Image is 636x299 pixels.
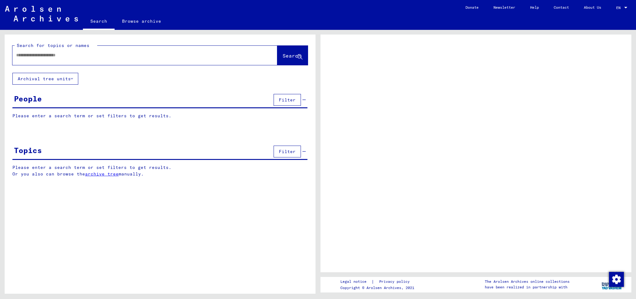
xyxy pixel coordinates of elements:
[340,278,417,285] div: |
[374,278,417,285] a: Privacy policy
[85,171,119,177] a: archive tree
[12,164,308,177] p: Please enter a search term or set filters to get results. Or you also can browse the manually.
[115,14,169,29] a: Browse archive
[279,149,296,154] span: Filter
[12,113,307,119] p: Please enter a search term or set filters to get results.
[83,14,115,30] a: Search
[283,53,301,59] span: Search
[274,146,301,157] button: Filter
[616,6,623,10] span: EN
[277,46,308,65] button: Search
[279,97,296,103] span: Filter
[609,272,624,287] img: Change consent
[340,285,417,291] p: Copyright © Arolsen Archives, 2021
[600,277,624,292] img: yv_logo.png
[274,94,301,106] button: Filter
[14,145,42,156] div: Topics
[17,43,89,48] mat-label: Search for topics or names
[340,278,371,285] a: Legal notice
[485,284,570,290] p: have been realized in partnership with
[12,73,78,85] button: Archival tree units
[14,93,42,104] div: People
[485,279,570,284] p: The Arolsen Archives online collections
[5,6,78,21] img: Arolsen_neg.svg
